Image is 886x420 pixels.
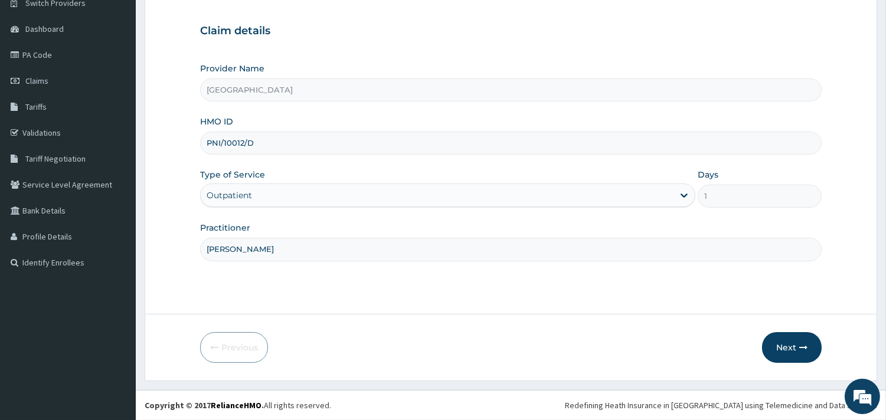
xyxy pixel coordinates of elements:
[200,222,250,234] label: Practitioner
[200,116,233,127] label: HMO ID
[211,400,261,411] a: RelianceHMO
[698,169,718,181] label: Days
[200,25,822,38] h3: Claim details
[200,169,265,181] label: Type of Service
[762,332,822,363] button: Next
[61,66,198,81] div: Chat with us now
[25,101,47,112] span: Tariffs
[565,399,877,411] div: Redefining Heath Insurance in [GEOGRAPHIC_DATA] using Telemedicine and Data Science!
[136,390,886,420] footer: All rights reserved.
[68,132,163,251] span: We're online!
[200,332,268,363] button: Previous
[22,59,48,88] img: d_794563401_company_1708531726252_794563401
[25,153,86,164] span: Tariff Negotiation
[200,238,822,261] input: Enter Name
[194,6,222,34] div: Minimize live chat window
[6,288,225,329] textarea: Type your message and hit 'Enter'
[25,76,48,86] span: Claims
[200,63,264,74] label: Provider Name
[145,400,264,411] strong: Copyright © 2017 .
[207,189,252,201] div: Outpatient
[25,24,64,34] span: Dashboard
[200,132,822,155] input: Enter HMO ID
